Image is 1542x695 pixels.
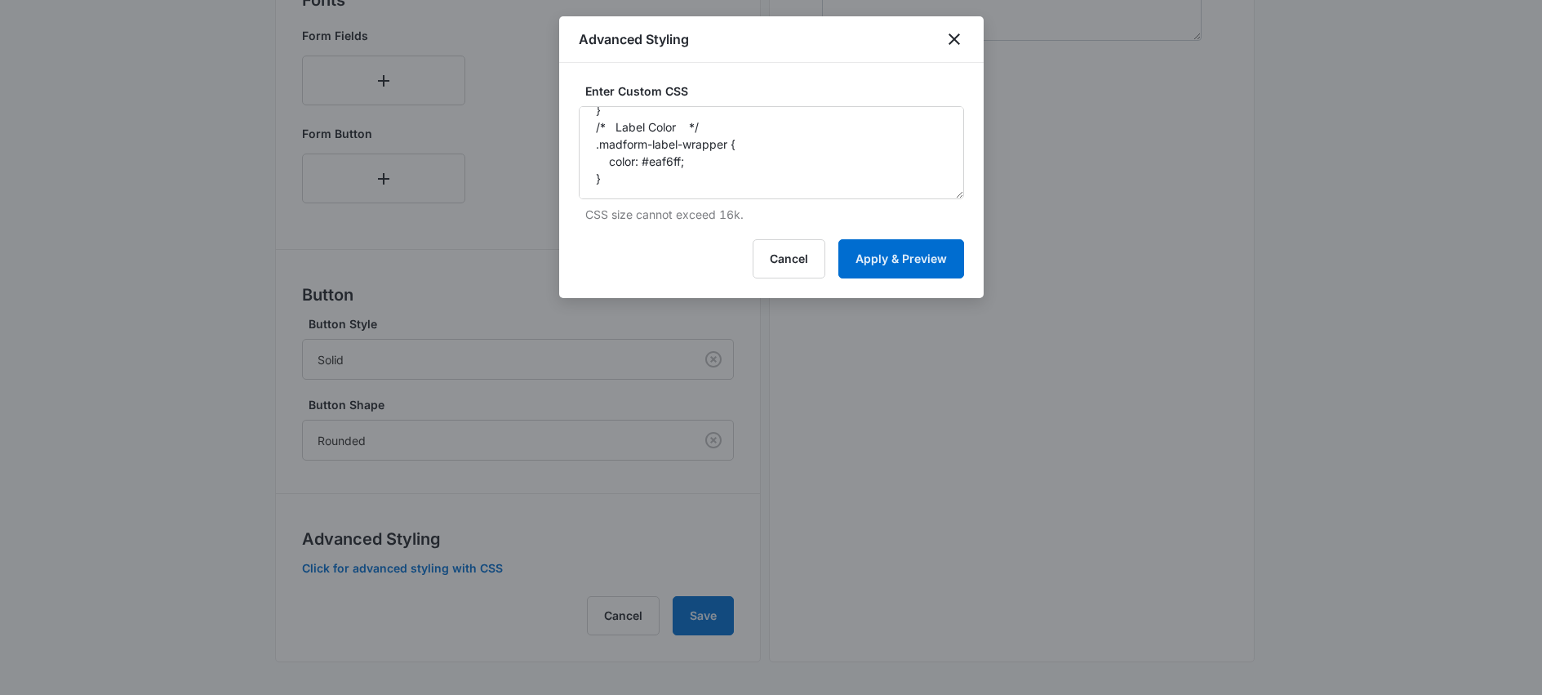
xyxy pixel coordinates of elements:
label: Enter Custom CSS [585,82,971,100]
textarea: /**General CSS **/ /* Button Styles */ input.madform-submit { color:#eaf6ff; background-color:#23... [579,106,964,199]
button: Apply & Preview [838,239,964,278]
p: CSS size cannot exceed 16k. [585,206,964,223]
h1: Advanced Styling [579,29,689,49]
button: close [944,29,964,49]
span: Submit [11,395,51,409]
button: Cancel [753,239,825,278]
